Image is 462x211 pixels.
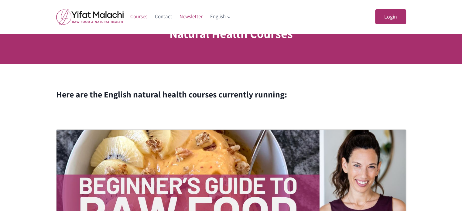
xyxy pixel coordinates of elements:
[127,9,235,24] nav: Primary Navigation
[176,9,207,24] a: Newsletter
[375,9,406,25] a: Login
[56,9,124,25] img: yifat_logo41_en.png
[127,9,151,24] a: Courses
[169,24,293,43] h1: Natural Health Courses
[151,9,176,24] a: Contact
[206,9,234,24] button: Child menu of English
[56,88,406,101] h2: Here are the English natural health courses currently running:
